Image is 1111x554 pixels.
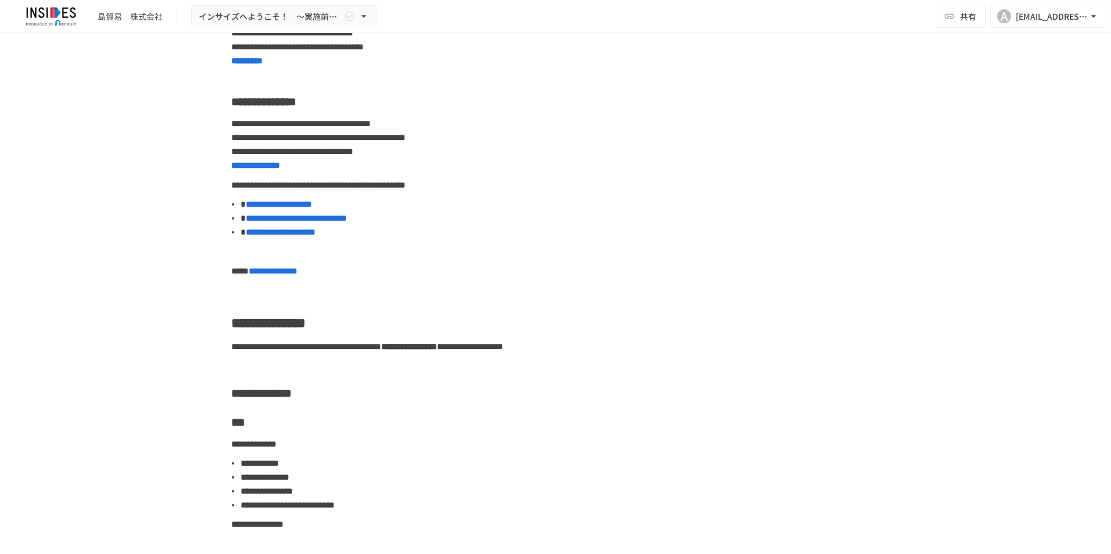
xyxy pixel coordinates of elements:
button: A[EMAIL_ADDRESS][DOMAIN_NAME] [990,5,1106,28]
button: インサイズへようこそ！ ～実施前のご案内～ [191,5,377,28]
div: A [997,9,1011,23]
div: [EMAIL_ADDRESS][DOMAIN_NAME] [1016,9,1088,24]
button: 共有 [937,5,985,28]
img: JmGSPSkPjKwBq77AtHmwC7bJguQHJlCRQfAXtnx4WuV [14,7,88,26]
span: 共有 [960,10,976,23]
span: インサイズへようこそ！ ～実施前のご案内～ [199,9,342,24]
div: 島貿易 株式会社 [98,10,163,23]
